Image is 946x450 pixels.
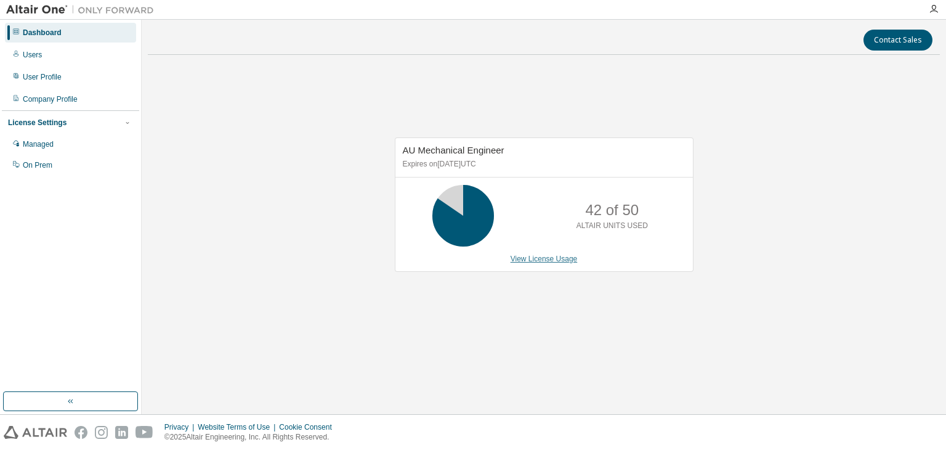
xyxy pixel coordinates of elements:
img: Altair One [6,4,160,16]
span: AU Mechanical Engineer [403,145,504,155]
button: Contact Sales [863,30,932,51]
div: Company Profile [23,94,78,104]
div: On Prem [23,160,52,170]
p: ALTAIR UNITS USED [576,221,648,231]
img: linkedin.svg [115,426,128,439]
p: 42 of 50 [585,200,639,221]
a: View License Usage [511,255,578,263]
img: instagram.svg [95,426,108,439]
div: Dashboard [23,28,62,38]
div: Privacy [164,422,198,432]
p: Expires on [DATE] UTC [403,159,682,170]
img: youtube.svg [135,426,153,439]
div: Managed [23,139,54,149]
div: Website Terms of Use [198,422,279,432]
div: User Profile [23,72,62,82]
div: Users [23,50,42,60]
div: Cookie Consent [279,422,339,432]
img: facebook.svg [75,426,87,439]
p: © 2025 Altair Engineering, Inc. All Rights Reserved. [164,432,339,443]
img: altair_logo.svg [4,426,67,439]
div: License Settings [8,118,67,128]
